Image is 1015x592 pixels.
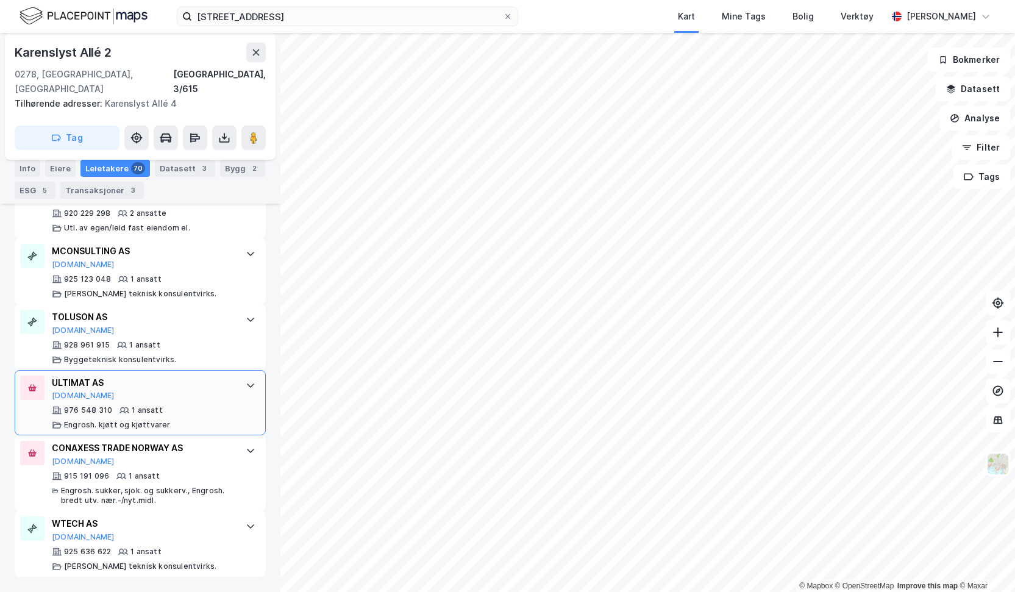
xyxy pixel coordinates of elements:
[792,9,814,24] div: Bolig
[38,184,51,196] div: 5
[129,340,160,350] div: 1 ansatt
[835,582,894,590] a: OpenStreetMap
[192,7,503,26] input: Søk på adresse, matrikkel, gårdeiere, leietakere eller personer
[220,160,265,177] div: Bygg
[64,547,111,557] div: 925 636 622
[986,452,1010,476] img: Z
[64,274,111,284] div: 925 123 048
[841,9,874,24] div: Verktøy
[64,209,110,218] div: 920 229 298
[64,355,177,365] div: Byggeteknisk konsulentvirks.
[52,391,115,401] button: [DOMAIN_NAME]
[52,260,115,269] button: [DOMAIN_NAME]
[897,582,958,590] a: Improve this map
[45,160,76,177] div: Eiere
[130,547,162,557] div: 1 ansatt
[52,310,233,324] div: TOLUSON AS
[799,582,833,590] a: Mapbox
[80,160,150,177] div: Leietakere
[953,165,1010,189] button: Tags
[130,274,162,284] div: 1 ansatt
[130,209,166,218] div: 2 ansatte
[52,516,233,531] div: WTECH AS
[906,9,976,24] div: [PERSON_NAME]
[678,9,695,24] div: Kart
[15,67,173,96] div: 0278, [GEOGRAPHIC_DATA], [GEOGRAPHIC_DATA]
[52,441,233,455] div: CONAXESS TRADE NORWAY AS
[52,376,233,390] div: ULTIMAT AS
[129,471,160,481] div: 1 ansatt
[155,160,215,177] div: Datasett
[15,96,256,111] div: Karenslyst Allé 4
[198,162,210,174] div: 3
[15,182,55,199] div: ESG
[15,126,119,150] button: Tag
[61,486,233,505] div: Engrosh. sukker, sjok. og sukkerv., Engrosh. bredt utv. nær.-/nyt.midl.
[936,77,1010,101] button: Datasett
[64,340,110,350] div: 928 961 915
[131,162,145,174] div: 70
[64,405,112,415] div: 976 548 310
[64,562,216,571] div: [PERSON_NAME] teknisk konsulentvirks.
[15,160,40,177] div: Info
[132,405,163,415] div: 1 ansatt
[64,223,190,233] div: Utl. av egen/leid fast eiendom el.
[64,289,216,299] div: [PERSON_NAME] teknisk konsulentvirks.
[15,43,114,62] div: Karenslyst Allé 2
[173,67,266,96] div: [GEOGRAPHIC_DATA], 3/615
[127,184,139,196] div: 3
[60,182,144,199] div: Transaksjoner
[52,326,115,335] button: [DOMAIN_NAME]
[952,135,1010,160] button: Filter
[722,9,766,24] div: Mine Tags
[64,420,171,430] div: Engrosh. kjøtt og kjøttvarer
[954,533,1015,592] iframe: Chat Widget
[928,48,1010,72] button: Bokmerker
[20,5,148,27] img: logo.f888ab2527a4732fd821a326f86c7f29.svg
[939,106,1010,130] button: Analyse
[52,244,233,259] div: MCONSULTING AS
[15,98,105,109] span: Tilhørende adresser:
[52,457,115,466] button: [DOMAIN_NAME]
[248,162,260,174] div: 2
[52,532,115,542] button: [DOMAIN_NAME]
[64,471,109,481] div: 915 191 096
